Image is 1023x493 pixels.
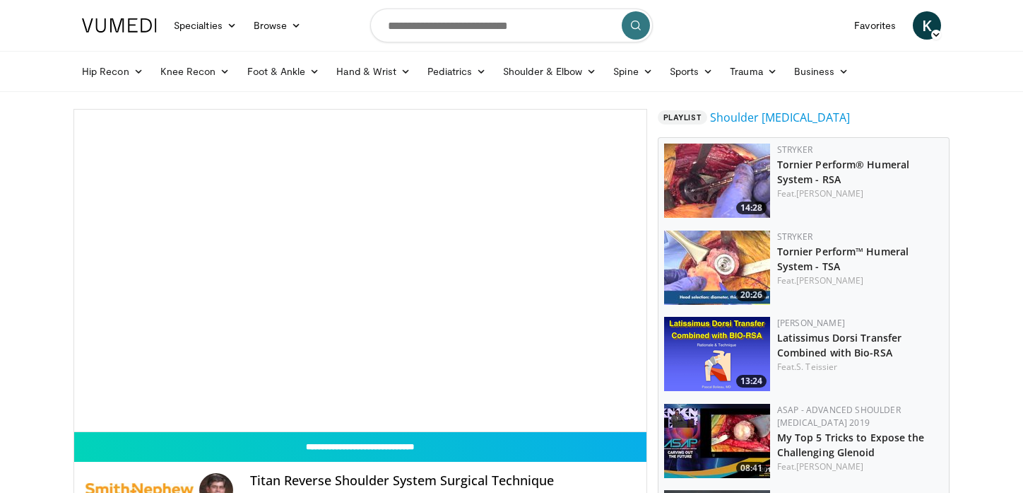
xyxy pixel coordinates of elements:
[777,331,902,359] a: Latissimus Dorsi Transfer Combined with Bio-RSA
[664,317,770,391] a: 13:24
[664,317,770,391] img: 0e1bc6ad-fcf8-411c-9e25-b7d1f0109c17.png.150x105_q85_crop-smart_upscale.png
[777,404,901,429] a: ASAP - Advanced Shoulder [MEDICAL_DATA] 2019
[245,11,310,40] a: Browse
[796,361,837,373] a: S. Teissier
[370,8,653,42] input: Search topics, interventions
[664,404,770,478] img: b61a968a-1fa8-450f-8774-24c9f99181bb.150x105_q85_crop-smart_upscale.jpg
[736,375,767,388] span: 13:24
[777,231,812,243] a: Stryker
[710,109,850,126] a: Shoulder [MEDICAL_DATA]
[777,317,845,329] a: [PERSON_NAME]
[777,158,909,186] a: Tornier Perform® Humeral System - RSA
[605,57,661,86] a: Spine
[664,144,770,218] a: 14:28
[250,473,634,489] h4: Titan Reverse Shoulder System Surgical Technique
[796,187,863,199] a: [PERSON_NAME]
[846,11,904,40] a: Favorites
[495,57,605,86] a: Shoulder & Elbow
[664,231,770,305] a: 20:26
[796,460,863,472] a: [PERSON_NAME]
[664,144,770,218] img: c16ff475-65df-4a30-84a2-4b6c3a19e2c7.150x105_q85_crop-smart_upscale.jpg
[777,431,925,459] a: My Top 5 Tricks to Expose the Challenging Glenoid
[736,462,767,475] span: 08:41
[913,11,941,40] a: K
[664,404,770,478] a: 08:41
[658,110,707,124] span: Playlist
[796,274,863,286] a: [PERSON_NAME]
[419,57,495,86] a: Pediatrics
[736,202,767,214] span: 14:28
[777,245,909,273] a: Tornier Perform™ Humeral System - TSA
[328,57,419,86] a: Hand & Wrist
[664,231,770,305] img: 97919458-f236-41e1-a831-13dad0fd505b.150x105_q85_crop-smart_upscale.jpg
[777,460,943,473] div: Feat.
[74,110,646,432] video-js: Video Player
[777,144,812,156] a: Stryker
[721,57,786,86] a: Trauma
[777,187,943,200] div: Feat.
[82,18,157,33] img: VuMedi Logo
[777,361,943,373] div: Feat.
[736,289,767,301] span: 20:26
[165,11,245,40] a: Specialties
[73,57,152,86] a: Hip Recon
[661,57,722,86] a: Sports
[152,57,239,86] a: Knee Recon
[777,274,943,287] div: Feat.
[786,57,858,86] a: Business
[239,57,329,86] a: Foot & Ankle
